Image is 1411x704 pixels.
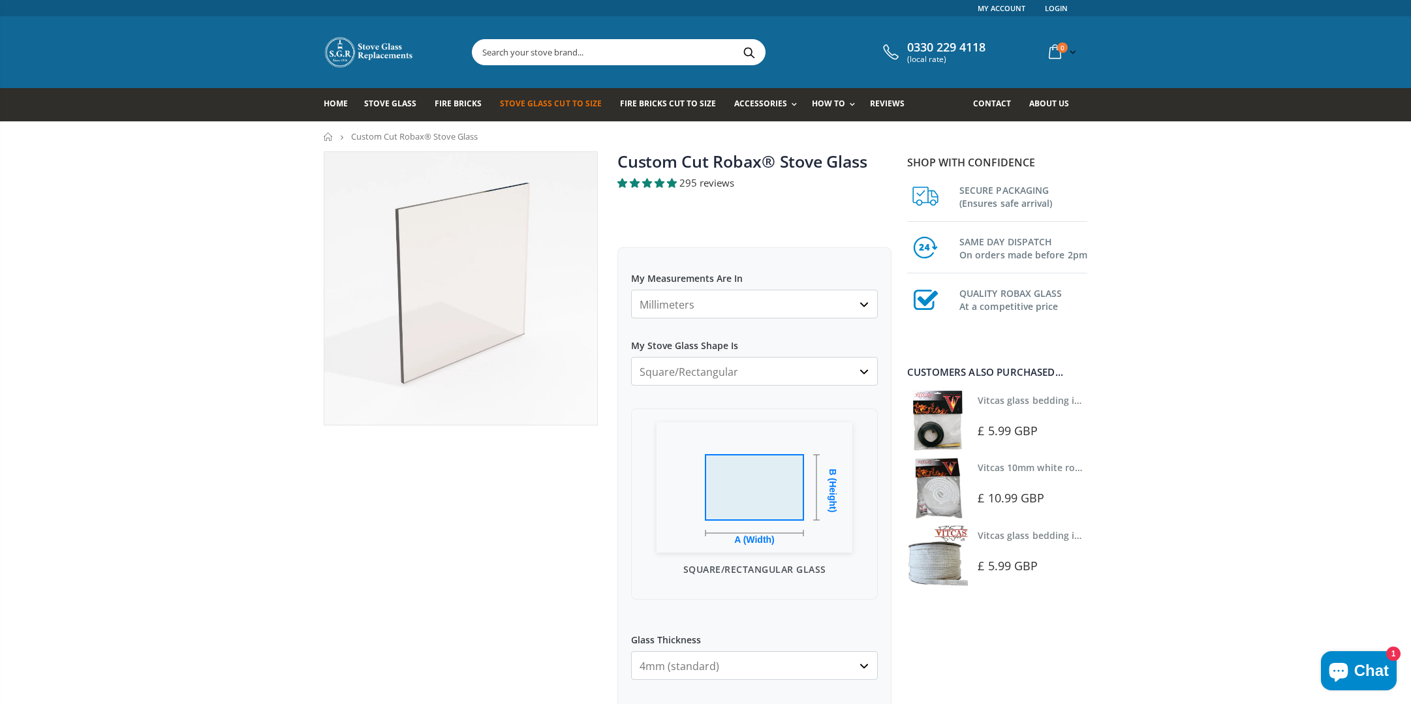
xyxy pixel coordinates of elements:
[812,88,861,121] a: How To
[907,367,1087,377] div: Customers also purchased...
[1044,39,1079,65] a: 0
[907,55,985,64] span: (local rate)
[959,233,1087,262] h3: SAME DAY DISPATCH On orders made before 2pm
[1029,98,1069,109] span: About us
[657,422,852,553] img: Glass Shape Preview
[812,98,845,109] span: How To
[324,132,333,141] a: Home
[870,88,914,121] a: Reviews
[1057,42,1068,53] span: 0
[880,40,985,64] a: 0330 229 4118 (local rate)
[645,562,864,576] p: Square/Rectangular Glass
[907,155,1087,170] p: Shop with confidence
[978,558,1038,574] span: £ 5.99 GBP
[473,40,911,65] input: Search your stove brand...
[1317,651,1401,694] inbox-online-store-chat: Shopify online store chat
[907,390,968,451] img: Vitcas stove glass bedding in tape
[734,88,803,121] a: Accessories
[500,88,611,121] a: Stove Glass Cut To Size
[978,490,1044,506] span: £ 10.99 GBP
[500,98,601,109] span: Stove Glass Cut To Size
[734,98,787,109] span: Accessories
[907,457,968,518] img: Vitcas white rope, glue and gloves kit 10mm
[978,461,1233,474] a: Vitcas 10mm white rope kit - includes rope seal and glue!
[978,529,1255,542] a: Vitcas glass bedding in tape - 2mm x 15mm x 2 meters (White)
[1029,88,1079,121] a: About us
[435,88,491,121] a: Fire Bricks
[631,261,878,284] label: My Measurements Are In
[679,176,734,189] span: 295 reviews
[324,36,415,69] img: Stove Glass Replacement
[324,152,597,425] img: stove_glass_made_to_measure_800x_crop_center.webp
[734,40,764,65] button: Search
[351,130,478,142] span: Custom Cut Robax® Stove Glass
[870,98,905,109] span: Reviews
[907,525,968,586] img: Vitcas stove glass bedding in tape
[364,88,426,121] a: Stove Glass
[959,181,1087,210] h3: SECURE PACKAGING (Ensures safe arrival)
[959,284,1087,313] h3: QUALITY ROBAX GLASS At a competitive price
[620,98,716,109] span: Fire Bricks Cut To Size
[973,98,1011,109] span: Contact
[617,176,679,189] span: 4.94 stars
[617,150,867,172] a: Custom Cut Robax® Stove Glass
[631,622,878,646] label: Glass Thickness
[435,98,482,109] span: Fire Bricks
[978,394,1221,406] a: Vitcas glass bedding in tape - 2mm x 10mm x 2 meters
[631,328,878,352] label: My Stove Glass Shape Is
[364,98,416,109] span: Stove Glass
[324,88,358,121] a: Home
[973,88,1021,121] a: Contact
[978,423,1038,438] span: £ 5.99 GBP
[620,88,726,121] a: Fire Bricks Cut To Size
[324,98,348,109] span: Home
[907,40,985,55] span: 0330 229 4118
